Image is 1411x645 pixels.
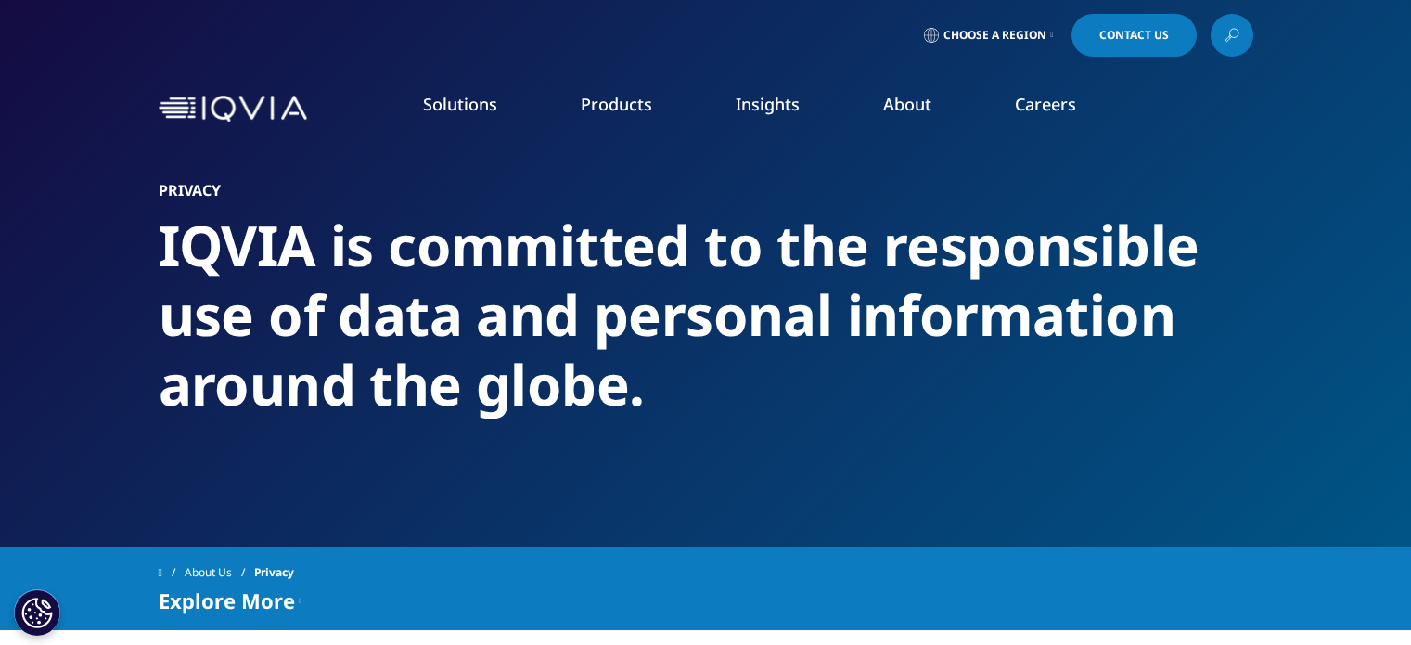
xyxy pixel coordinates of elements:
span: Choose a Region [943,28,1046,43]
a: Insights [736,93,800,115]
h2: IQVIA is committed to the responsible use of data and personal information around the globe. [159,211,1253,419]
span: Privacy [254,556,294,589]
a: About Us [185,556,254,589]
img: IQVIA Healthcare Information Technology and Pharma Clinical Research Company [159,96,307,123]
button: 쿠키 설정 [14,589,60,636]
span: Contact Us [1099,30,1169,41]
a: Products [581,93,652,115]
a: Solutions [423,93,497,115]
a: Contact Us [1071,14,1197,57]
a: Careers [1015,93,1076,115]
a: About [883,93,931,115]
span: Explore More [159,589,295,612]
h1: Privacy [159,181,1253,200]
nav: Primary [314,65,1253,152]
